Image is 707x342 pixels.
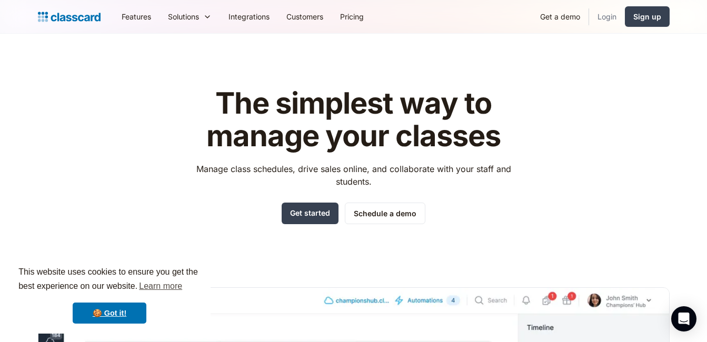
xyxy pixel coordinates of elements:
[73,303,146,324] a: dismiss cookie message
[113,5,160,28] a: Features
[186,163,521,188] p: Manage class schedules, drive sales online, and collaborate with your staff and students.
[345,203,425,224] a: Schedule a demo
[332,5,372,28] a: Pricing
[625,6,670,27] a: Sign up
[168,11,199,22] div: Solutions
[278,5,332,28] a: Customers
[186,87,521,152] h1: The simplest way to manage your classes
[38,9,101,24] a: home
[532,5,589,28] a: Get a demo
[160,5,220,28] div: Solutions
[137,278,184,294] a: learn more about cookies
[282,203,338,224] a: Get started
[633,11,661,22] div: Sign up
[220,5,278,28] a: Integrations
[18,266,201,294] span: This website uses cookies to ensure you get the best experience on our website.
[8,256,211,334] div: cookieconsent
[671,306,696,331] div: Open Intercom Messenger
[589,5,625,28] a: Login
